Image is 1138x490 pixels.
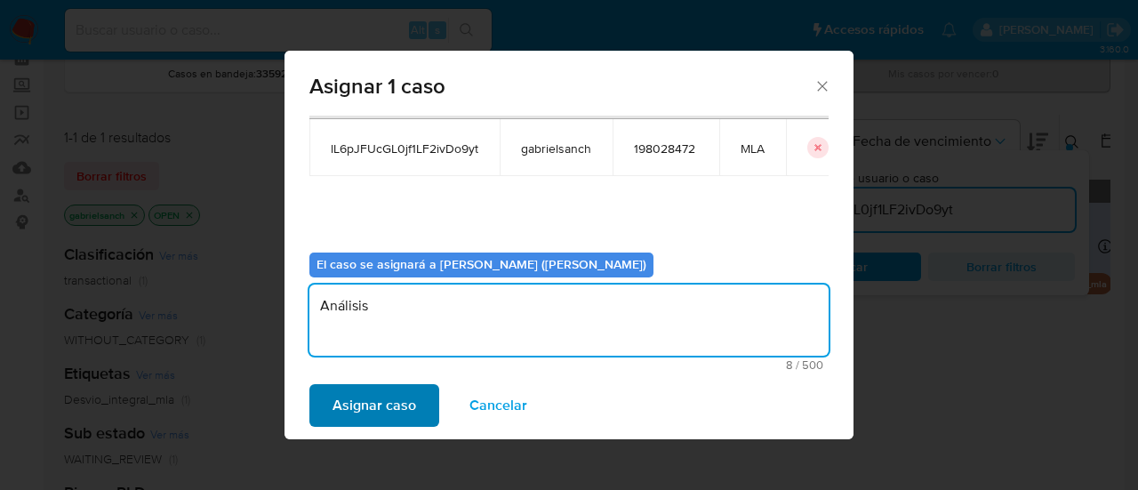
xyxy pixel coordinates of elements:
[446,384,550,427] button: Cancelar
[317,255,646,273] b: El caso se asignará a [PERSON_NAME] ([PERSON_NAME])
[284,51,853,439] div: assign-modal
[634,141,698,157] span: 198028472
[333,386,416,425] span: Asignar caso
[741,141,765,157] span: MLA
[813,77,829,93] button: Cerrar ventana
[315,359,823,371] span: Máximo 500 caracteres
[309,384,439,427] button: Asignar caso
[521,141,591,157] span: gabrielsanch
[807,137,829,158] button: icon-button
[309,76,813,97] span: Asignar 1 caso
[309,285,829,356] textarea: Análisis
[469,386,527,425] span: Cancelar
[331,141,478,157] span: lL6pJFUcGL0jf1LF2ivDo9yt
